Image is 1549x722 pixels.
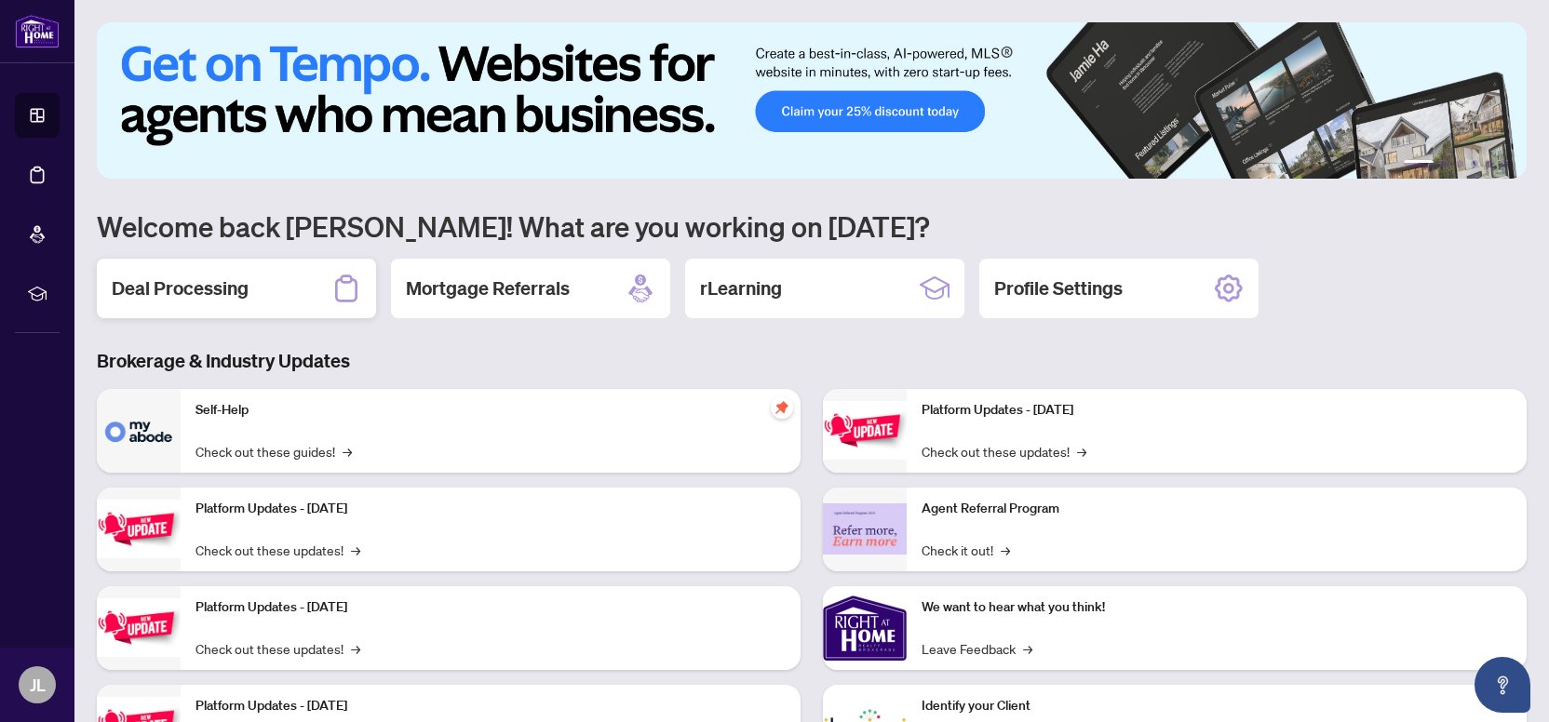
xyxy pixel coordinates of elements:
[1023,638,1032,659] span: →
[922,540,1010,560] a: Check it out!→
[922,696,1512,716] p: Identify your Client
[922,499,1512,519] p: Agent Referral Program
[97,389,181,473] img: Self-Help
[351,540,360,560] span: →
[1456,160,1463,167] button: 3
[112,275,249,301] h2: Deal Processing
[823,503,907,555] img: Agent Referral Program
[97,22,1527,179] img: Slide 0
[97,208,1527,244] h1: Welcome back [PERSON_NAME]! What are you working on [DATE]?
[922,441,1086,461] a: Check out these updates!→
[1077,441,1086,461] span: →
[922,638,1032,659] a: Leave Feedback→
[30,672,46,698] span: JL
[195,540,360,560] a: Check out these updates!→
[1475,657,1530,713] button: Open asap
[195,499,786,519] p: Platform Updates - [DATE]
[922,597,1512,618] p: We want to hear what you think!
[1471,160,1478,167] button: 4
[97,598,181,657] img: Platform Updates - July 21, 2025
[15,14,60,48] img: logo
[97,500,181,558] img: Platform Updates - September 16, 2025
[1501,160,1508,167] button: 6
[343,441,352,461] span: →
[351,638,360,659] span: →
[195,441,352,461] a: Check out these guides!→
[1441,160,1448,167] button: 2
[994,275,1123,301] h2: Profile Settings
[1404,160,1434,167] button: 1
[97,348,1527,374] h3: Brokerage & Industry Updates
[195,400,786,421] p: Self-Help
[823,586,907,670] img: We want to hear what you think!
[771,396,793,419] span: pushpin
[1486,160,1493,167] button: 5
[823,401,907,460] img: Platform Updates - June 23, 2025
[1001,540,1010,560] span: →
[700,275,782,301] h2: rLearning
[195,638,360,659] a: Check out these updates!→
[195,696,786,716] p: Platform Updates - [DATE]
[406,275,570,301] h2: Mortgage Referrals
[922,400,1512,421] p: Platform Updates - [DATE]
[195,597,786,618] p: Platform Updates - [DATE]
